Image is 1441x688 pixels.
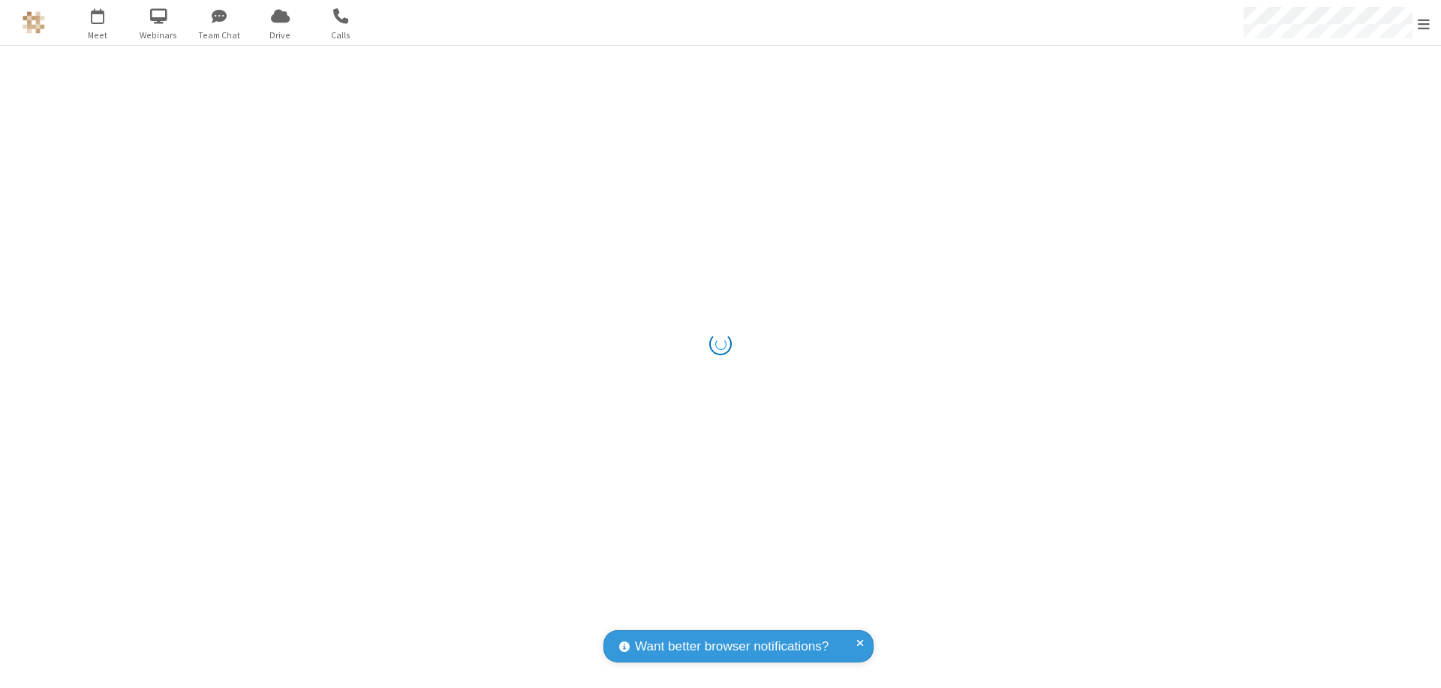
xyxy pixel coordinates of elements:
[635,637,829,656] span: Want better browser notifications?
[191,29,248,42] span: Team Chat
[252,29,308,42] span: Drive
[23,11,45,34] img: QA Selenium DO NOT DELETE OR CHANGE
[70,29,126,42] span: Meet
[131,29,187,42] span: Webinars
[313,29,369,42] span: Calls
